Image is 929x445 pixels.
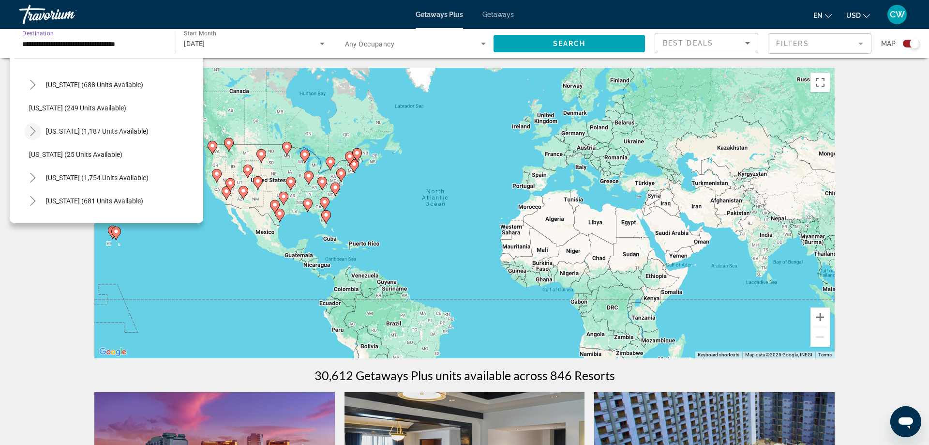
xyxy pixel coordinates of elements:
span: Search [553,40,586,47]
button: Change currency [846,8,870,22]
span: [US_STATE] (1,187 units available) [46,127,149,135]
span: Destination [22,30,54,36]
span: [US_STATE] (249 units available) [29,104,126,112]
span: Map [881,37,896,50]
button: Change language [813,8,832,22]
button: Zoom in [810,307,830,327]
button: Toggle South Carolina (1,754 units available) [24,169,41,186]
span: [US_STATE] (688 units available) [46,81,143,89]
span: [US_STATE] (681 units available) [46,197,143,205]
span: [US_STATE] (1,754 units available) [46,174,149,182]
button: Zoom out [810,327,830,347]
button: User Menu [884,4,910,25]
span: [US_STATE] (25 units available) [29,151,122,158]
button: [US_STATE] (110 units available) [41,53,148,70]
button: Filter [768,33,871,54]
mat-select: Sort by [663,37,750,49]
button: [US_STATE] (249 units available) [24,99,203,117]
span: Start Month [184,30,216,37]
button: Toggle Texas (398 units available) [24,216,41,233]
span: Any Occupancy [345,40,395,48]
button: [US_STATE] (1,754 units available) [41,169,153,186]
span: en [813,12,823,19]
span: CW [890,10,905,19]
span: Best Deals [663,39,713,47]
button: Toggle Tennessee (681 units available) [24,193,41,210]
button: [US_STATE] (681 units available) [41,192,148,210]
a: Open this area in Google Maps (opens a new window) [97,346,129,358]
button: [US_STATE] (398 units available) [41,215,148,233]
span: [DATE] [184,40,205,47]
a: Getaways Plus [416,11,463,18]
a: Travorium [19,2,116,27]
a: Terms (opens in new tab) [818,352,832,357]
button: Toggle fullscreen view [810,73,830,92]
button: Toggle Pennsylvania (1,187 units available) [24,123,41,140]
button: [US_STATE] (25 units available) [24,146,203,163]
span: Map data ©2025 Google, INEGI [745,352,812,357]
img: Google [97,346,129,358]
iframe: Button to launch messaging window [890,406,921,437]
button: Search [494,35,645,52]
button: Toggle New York (110 units available) [24,53,41,70]
button: [US_STATE] (1,187 units available) [41,123,153,140]
button: Keyboard shortcuts [698,352,739,358]
button: [US_STATE] (688 units available) [41,76,148,93]
span: USD [846,12,861,19]
button: Toggle North Carolina (688 units available) [24,77,41,93]
a: Getaways [482,11,514,18]
h1: 30,612 Getaways Plus units available across 846 Resorts [315,368,615,383]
